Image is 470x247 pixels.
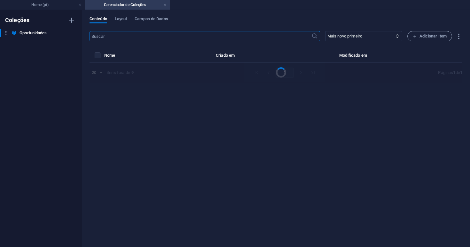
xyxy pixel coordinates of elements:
[90,52,462,62] table: items list
[104,52,170,62] th: Nome
[90,31,311,41] input: Buscar
[413,32,447,40] span: Adicionar Item
[68,16,75,24] i: Criar nova coleção
[90,15,107,24] span: Conteúdo
[85,1,170,8] h4: Gerenciador de Coleções
[115,15,127,24] span: Layout
[5,16,29,24] h6: Coleções
[135,15,168,24] span: Campos de Dados
[20,29,47,37] h6: Oportunidades
[170,52,283,62] th: Criado em
[283,52,426,62] th: Modificado em
[407,31,452,41] button: Adicionar Item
